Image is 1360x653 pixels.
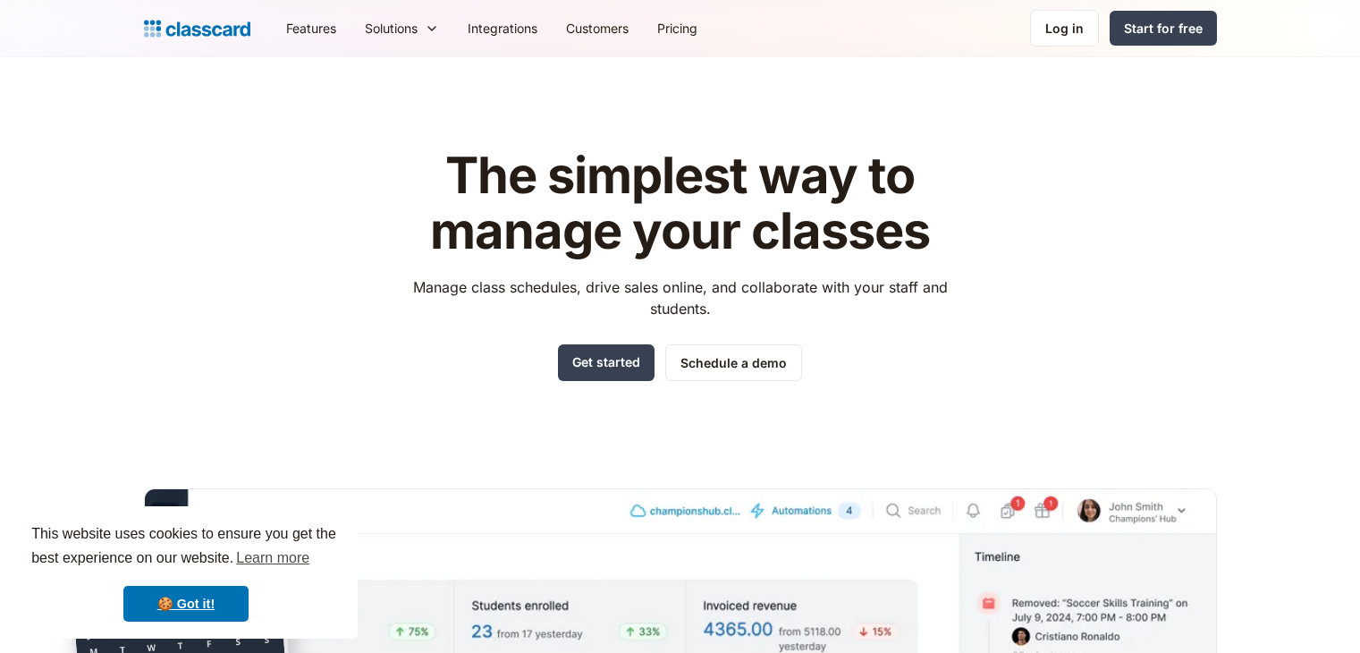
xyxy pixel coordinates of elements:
[31,523,341,572] span: This website uses cookies to ensure you get the best experience on our website.
[396,276,964,319] p: Manage class schedules, drive sales online, and collaborate with your staff and students.
[1110,11,1217,46] a: Start for free
[14,506,358,639] div: cookieconsent
[1030,10,1099,47] a: Log in
[144,16,250,41] a: Logo
[643,8,712,48] a: Pricing
[665,344,802,381] a: Schedule a demo
[351,8,453,48] div: Solutions
[272,8,351,48] a: Features
[1124,19,1203,38] div: Start for free
[552,8,643,48] a: Customers
[233,545,312,572] a: learn more about cookies
[558,344,655,381] a: Get started
[396,148,964,259] h1: The simplest way to manage your classes
[365,19,418,38] div: Solutions
[123,586,249,622] a: dismiss cookie message
[1045,19,1084,38] div: Log in
[453,8,552,48] a: Integrations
